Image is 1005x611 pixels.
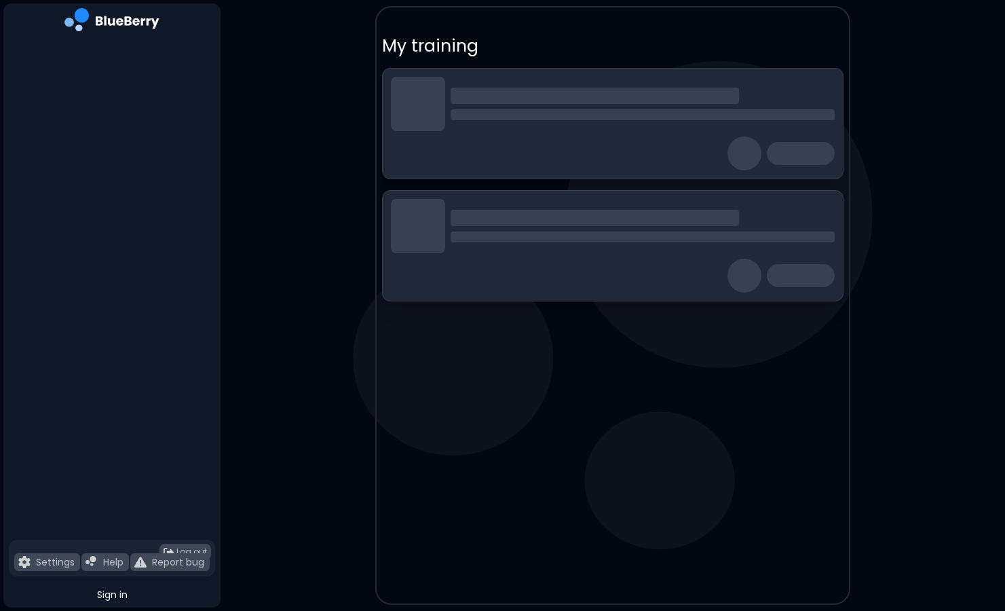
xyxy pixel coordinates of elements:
[152,556,204,568] p: Report bug
[97,589,128,601] span: Sign in
[103,556,124,568] p: Help
[36,556,75,568] p: Settings
[382,35,843,57] p: My training
[164,547,174,557] img: logout
[86,556,98,568] img: file icon
[9,582,215,608] button: Sign in
[64,8,159,36] img: company logo
[176,547,207,557] span: Log out
[134,556,147,568] img: file icon
[18,556,31,568] img: file icon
